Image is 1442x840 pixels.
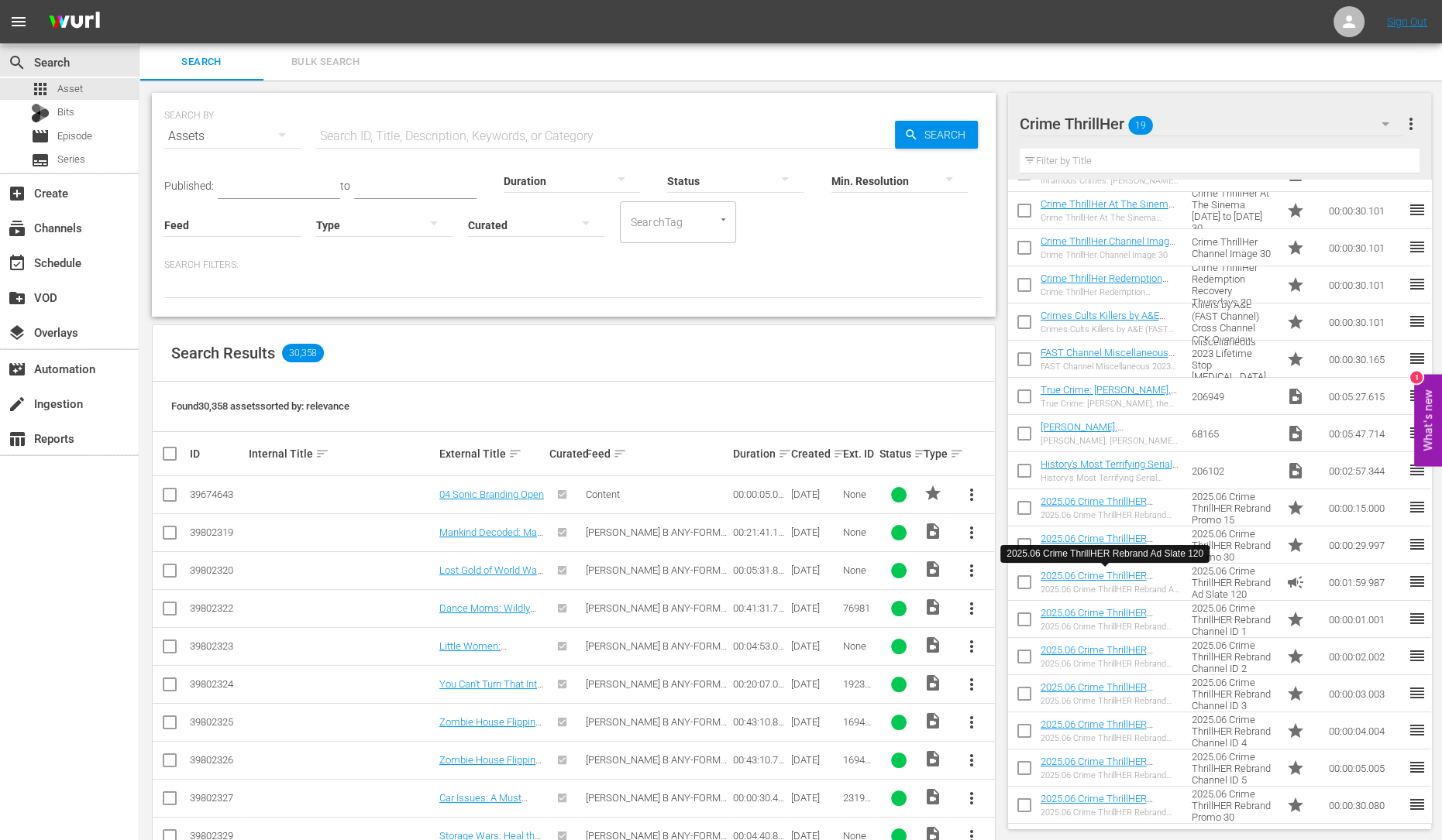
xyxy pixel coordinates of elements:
[586,792,727,815] span: [PERSON_NAME] B ANY-FORM FYI 081
[190,447,244,460] div: ID
[843,564,875,576] div: None
[1020,102,1404,146] div: Crime ThrillHer
[586,489,620,500] span: Content
[586,444,728,463] div: Feed
[843,640,875,652] div: None
[31,127,50,146] span: Episode
[190,716,244,728] div: 39802325
[924,522,942,540] span: Video
[791,444,838,463] div: Created
[8,53,26,72] span: Search
[31,80,50,98] span: Asset
[1408,758,1427,777] span: reorder
[1041,473,1179,483] div: History's Most Terrifying Serial Killers
[733,564,787,576] div: 00:05:31.860
[1041,718,1153,742] a: 2025.06 Crime ThrillHER Rebrand Channel ID 4
[8,430,26,448] span: Reports
[1408,721,1427,739] span: reorder
[8,184,26,203] span: Create
[8,289,26,307] span: VOD
[791,678,838,690] div: [DATE]
[1323,192,1408,229] td: 00:00:30.101
[9,12,28,31] span: menu
[791,602,838,614] div: [DATE]
[1286,387,1305,406] span: Video
[924,787,942,806] span: Video
[953,514,990,551] button: more_vert
[924,749,942,768] span: Video
[843,792,871,815] span: 231985
[843,754,871,777] span: 169412
[439,678,543,701] a: You Can't Turn That Into A House: [DATE] Trailer
[1186,415,1281,452] td: 68165
[918,121,978,149] span: Search
[1186,675,1281,712] td: 2025.06 Crime ThrillHER Rebrand Channel ID 3
[778,447,792,461] span: sort
[791,792,838,804] div: [DATE]
[1041,770,1179,780] div: 2025.06 Crime ThrillHER Rebrand Channel ID 5
[1041,310,1174,345] a: Crimes Cults Killers by A&E (FAST Channel) Cross Channel CCK Overview Image
[1286,647,1305,666] span: Promo
[1041,756,1153,779] a: 2025.06 Crime ThrillHER Rebrand Channel ID 5
[1186,638,1281,675] td: 2025.06 Crime ThrillHER Rebrand Channel ID 2
[791,526,838,538] div: [DATE]
[791,489,838,500] div: [DATE]
[1041,384,1177,407] a: True Crime: [PERSON_NAME], the Son of [PERSON_NAME]
[439,526,543,550] a: Mankind Decoded: Man and Beast
[1323,229,1408,266] td: 00:00:30.101
[1323,489,1408,526] td: 00:00:15.000
[962,751,981,770] span: more_vert
[924,674,942,692] span: Video
[190,564,244,576] div: 39802320
[190,754,244,766] div: 39802326
[1041,510,1179,520] div: 2025.06 Crime ThrillHER Rebrand Promo 15
[613,447,627,461] span: sort
[1041,533,1153,556] a: 2025.06 Crime ThrillHER Rebrand Promo 30
[164,115,301,158] div: Assets
[1323,564,1408,601] td: 00:01:59.987
[1408,423,1427,442] span: reorder
[1186,229,1281,266] td: Crime ThrillHer Channel Image 30
[924,560,942,578] span: Video
[1286,796,1305,814] span: Promo
[1186,787,1281,824] td: 2025.06 Crime ThrillHER Rebrand Promo 30
[1323,266,1408,303] td: 00:00:30.101
[1041,421,1124,456] a: [PERSON_NAME], [PERSON_NAME], [PERSON_NAME]
[190,602,244,614] div: 39802322
[733,754,787,766] div: 00:43:10.740
[439,489,544,500] a: 04 Sonic Branding Open
[924,484,942,502] span: PROMO
[879,444,919,463] div: Status
[1186,489,1281,526] td: 2025.06 Crime ThrillHER Rebrand Promo 15
[1041,495,1153,519] a: 2025.06 Crime ThrillHER Rebrand Promo 15
[57,152,85,167] span: Series
[586,526,727,550] span: [PERSON_NAME] B ANY-FORM THC 081
[1408,498,1427,516] span: reorder
[1408,238,1427,256] span: reorder
[1286,238,1305,257] span: Promo
[1041,287,1179,297] div: Crime ThrillHer Redemption Recovery Thursdays 30
[1041,644,1153,667] a: 2025.06 Crime ThrillHER Rebrand Channel ID 2
[953,476,990,513] button: more_vert
[164,180,214,192] span: Published:
[282,344,324,362] span: 30,358
[1041,362,1179,372] div: FAST Channel Miscellaneous 2023 Lifetime Stop [MEDICAL_DATA] Life PSA
[31,151,50,170] span: Series
[1041,607,1153,630] a: 2025.06 Crime ThrillHER Rebrand Channel ID 1
[1408,572,1427,591] span: reorder
[733,444,787,463] div: Duration
[1286,499,1305,517] span: Promo
[1323,341,1408,378] td: 00:00:30.165
[549,447,581,460] div: Curated
[953,552,990,589] button: more_vert
[733,489,787,500] div: 00:00:05.034
[1323,526,1408,564] td: 00:00:29.997
[31,104,50,122] div: Bits
[1323,787,1408,824] td: 00:00:30.080
[1408,535,1427,554] span: reorder
[439,564,543,599] a: Lost Gold of World War II: The Team Finds A Mountain of Truth
[315,447,329,461] span: sort
[1186,749,1281,787] td: 2025.06 Crime ThrillHER Rebrand Channel ID 5
[1186,192,1281,229] td: Crime ThrillHer At The Sinema [DATE] to [DATE] 30
[1041,176,1179,186] div: Infamous Crimes: [PERSON_NAME] Ponzi Scheme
